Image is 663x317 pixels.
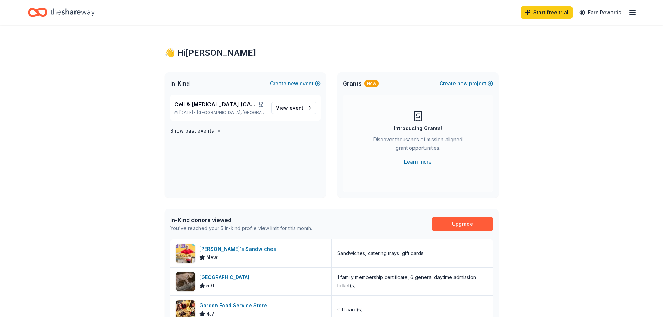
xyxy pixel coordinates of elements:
[457,79,468,88] span: new
[575,6,625,19] a: Earn Rewards
[199,245,279,253] div: [PERSON_NAME]'s Sandwiches
[174,110,266,116] p: [DATE] •
[28,4,95,21] a: Home
[199,273,252,282] div: [GEOGRAPHIC_DATA]
[440,79,493,88] button: Createnewproject
[432,217,493,231] a: Upgrade
[165,47,499,58] div: 👋 Hi [PERSON_NAME]
[174,100,258,109] span: Cell & [MEDICAL_DATA] (CAGT) 2025 Conference
[176,244,195,263] img: Image for Ike's Sandwiches
[170,216,312,224] div: In-Kind donors viewed
[343,79,362,88] span: Grants
[290,105,303,111] span: event
[404,158,432,166] a: Learn more
[197,110,266,116] span: [GEOGRAPHIC_DATA], [GEOGRAPHIC_DATA]
[371,135,465,155] div: Discover thousands of mission-aligned grant opportunities.
[521,6,573,19] a: Start free trial
[364,80,379,87] div: New
[170,79,190,88] span: In-Kind
[206,282,214,290] span: 5.0
[337,273,488,290] div: 1 family membership certificate, 6 general daytime admission ticket(s)
[337,249,424,257] div: Sandwiches, catering trays, gift cards
[270,79,321,88] button: Createnewevent
[337,306,363,314] div: Gift card(s)
[199,301,270,310] div: Gordon Food Service Store
[170,127,222,135] button: Show past events
[276,104,303,112] span: View
[288,79,298,88] span: new
[176,272,195,291] img: Image for Houston Zoo
[170,224,312,232] div: You've reached your 5 in-kind profile view limit for this month.
[394,124,442,133] div: Introducing Grants!
[206,253,218,262] span: New
[170,127,214,135] h4: Show past events
[271,102,316,114] a: View event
